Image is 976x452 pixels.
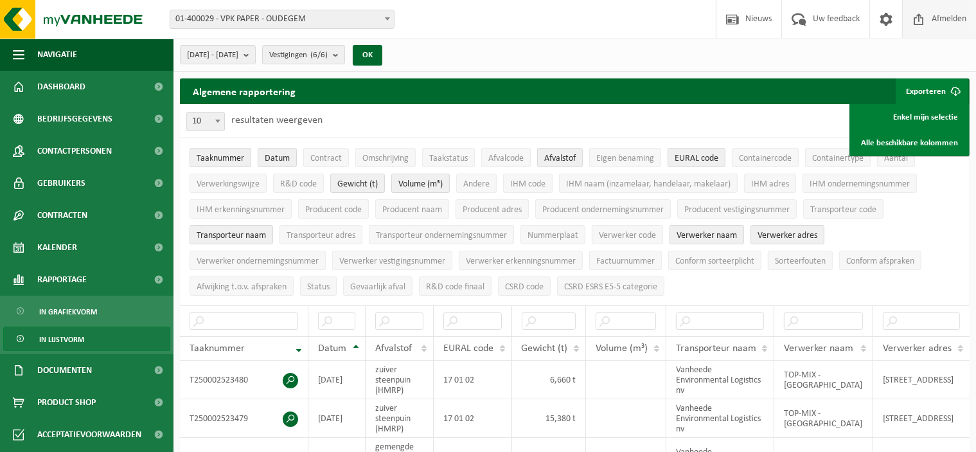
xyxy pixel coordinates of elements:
span: IHM code [510,179,546,189]
td: 15,380 t [512,399,587,438]
td: T250002523480 [180,361,308,399]
button: Verwerker ondernemingsnummerVerwerker ondernemingsnummer: Activate to sort [190,251,326,270]
span: 10 [186,112,225,131]
span: Transporteur adres [287,231,355,240]
span: Volume (m³) [596,343,648,354]
button: EURAL codeEURAL code: Activate to sort [668,148,725,167]
span: Gevaarlijk afval [350,282,405,292]
span: Verwerker code [599,231,656,240]
td: TOP-MIX - [GEOGRAPHIC_DATA] [774,399,873,438]
span: Contactpersonen [37,135,112,167]
span: Afvalstof [544,154,576,163]
button: NummerplaatNummerplaat: Activate to sort [520,225,585,244]
button: Conform sorteerplicht : Activate to sort [668,251,761,270]
span: CSRD code [505,282,544,292]
span: Transporteur naam [197,231,266,240]
span: Taakstatus [429,154,468,163]
span: Afvalcode [488,154,524,163]
span: Containercode [739,154,792,163]
span: Acceptatievoorwaarden [37,419,141,451]
button: IHM ondernemingsnummerIHM ondernemingsnummer: Activate to sort [803,174,917,193]
span: Aantal [884,154,908,163]
button: Eigen benamingEigen benaming: Activate to sort [589,148,661,167]
button: Producent adresProducent adres: Activate to sort [456,199,529,219]
button: CSRD codeCSRD code: Activate to sort [498,276,551,296]
span: Navigatie [37,39,77,71]
span: R&D code [280,179,317,189]
button: Producent ondernemingsnummerProducent ondernemingsnummer: Activate to sort [535,199,671,219]
button: [DATE] - [DATE] [180,45,256,64]
span: Sorteerfouten [775,257,826,266]
td: zuiver steenpuin (HMRP) [366,399,434,438]
span: Verwerker ondernemingsnummer [197,257,319,266]
span: Gewicht (t) [522,343,568,354]
span: Volume (m³) [398,179,443,189]
span: CSRD ESRS E5-5 categorie [564,282,657,292]
button: IHM codeIHM code: Activate to sort [503,174,553,193]
button: StatusStatus: Activate to sort [300,276,337,296]
button: Verwerker adresVerwerker adres: Activate to sort [750,225,824,244]
button: Verwerker naamVerwerker naam: Activate to sort [670,225,744,244]
button: Gevaarlijk afval : Activate to sort [343,276,413,296]
td: 17 01 02 [434,399,512,438]
button: Producent codeProducent code: Activate to sort [298,199,369,219]
button: SorteerfoutenSorteerfouten: Activate to sort [768,251,833,270]
td: TOP-MIX - [GEOGRAPHIC_DATA] [774,361,873,399]
td: [DATE] [308,399,366,438]
button: Gewicht (t)Gewicht (t): Activate to sort [330,174,385,193]
button: Transporteur codeTransporteur code: Activate to sort [803,199,883,219]
a: In lijstvorm [3,327,170,351]
a: Alle beschikbare kolommen [851,130,968,156]
button: Vestigingen(6/6) [262,45,345,64]
span: R&D code finaal [426,282,484,292]
span: Product Shop [37,386,96,419]
button: TaaknummerTaaknummer: Activate to remove sorting [190,148,251,167]
button: Producent naamProducent naam: Activate to sort [375,199,449,219]
span: Producent adres [463,205,522,215]
span: Documenten [37,354,92,386]
button: Transporteur adresTransporteur adres: Activate to sort [279,225,362,244]
td: 17 01 02 [434,361,512,399]
button: ContainertypeContainertype: Activate to sort [805,148,871,167]
span: Contracten [37,199,87,231]
span: Verwerkingswijze [197,179,260,189]
span: Containertype [812,154,864,163]
span: Producent vestigingsnummer [684,205,790,215]
button: OK [353,45,382,66]
span: Gebruikers [37,167,85,199]
button: AfvalstofAfvalstof: Activate to sort [537,148,583,167]
button: ContainercodeContainercode: Activate to sort [732,148,799,167]
span: Verwerker adres [883,343,952,354]
h2: Algemene rapportering [180,78,308,104]
span: Dashboard [37,71,85,103]
span: Verwerker naam [784,343,853,354]
span: Eigen benaming [596,154,654,163]
span: 10 [187,113,224,131]
span: Factuurnummer [596,257,655,266]
td: Vanheede Environmental Logistics nv [666,361,774,399]
button: AfvalcodeAfvalcode: Activate to sort [481,148,531,167]
button: OmschrijvingOmschrijving: Activate to sort [355,148,416,167]
span: EURAL code [675,154,718,163]
span: IHM erkenningsnummer [197,205,285,215]
button: VerwerkingswijzeVerwerkingswijze: Activate to sort [190,174,267,193]
button: ContractContract: Activate to sort [303,148,349,167]
span: Afvalstof [375,343,412,354]
button: FactuurnummerFactuurnummer: Activate to sort [589,251,662,270]
span: 01-400029 - VPK PAPER - OUDEGEM [170,10,395,29]
count: (6/6) [310,51,328,59]
span: Taaknummer [190,343,245,354]
button: R&D codeR&amp;D code: Activate to sort [273,174,324,193]
span: In grafiekvorm [39,300,97,324]
button: CSRD ESRS E5-5 categorieCSRD ESRS E5-5 categorie: Activate to sort [557,276,664,296]
span: In lijstvorm [39,327,84,352]
button: R&D code finaalR&amp;D code finaal: Activate to sort [419,276,492,296]
button: DatumDatum: Activate to sort [258,148,297,167]
span: Contract [310,154,342,163]
span: Omschrijving [362,154,409,163]
span: Verwerker vestigingsnummer [339,257,445,266]
span: Status [307,282,330,292]
td: [DATE] [308,361,366,399]
button: Verwerker erkenningsnummerVerwerker erkenningsnummer: Activate to sort [459,251,583,270]
label: resultaten weergeven [231,115,323,125]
